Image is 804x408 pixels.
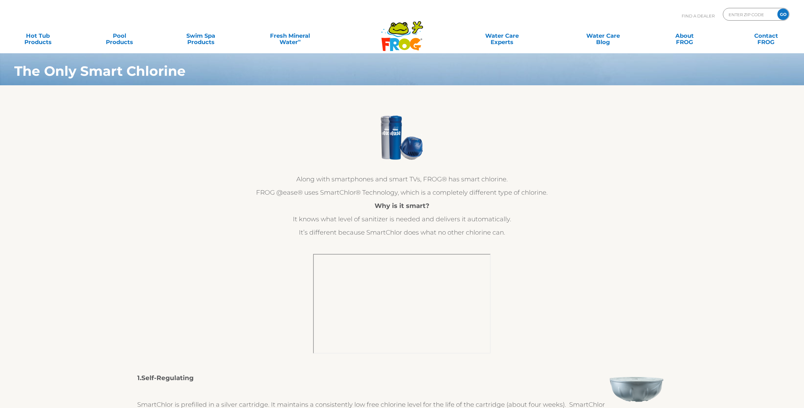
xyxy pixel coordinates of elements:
[378,13,427,51] img: Frog Products Logo
[572,29,635,42] a: Water CareBlog
[653,29,716,42] a: AboutFROG
[734,29,798,42] a: ContactFROG
[137,374,194,382] strong: 1.Self-Regulating
[451,29,554,42] a: Water CareExperts
[137,174,667,184] p: Along with smartphones and smart TVs, FROG® has smart chlorine.
[375,202,429,210] strong: Why is it smart?
[682,8,715,24] p: Find A Dealer
[169,29,233,42] a: Swim SpaProducts
[298,38,301,43] sup: ∞
[88,29,151,42] a: PoolProducts
[777,9,789,20] input: GO
[6,29,70,42] a: Hot TubProducts
[137,214,667,224] p: It knows what level of sanitizer is needed and delivers it automatically.
[378,114,426,161] img: @ease & Inline
[250,29,330,42] a: Fresh MineralWater∞
[137,227,667,237] p: It’s different because SmartChlor does what no other chlorine can.
[14,63,720,79] h1: The Only Smart Chlorine
[137,187,667,198] p: FROG @ease® uses SmartChlor® Technology, which is a completely different type of chlorine.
